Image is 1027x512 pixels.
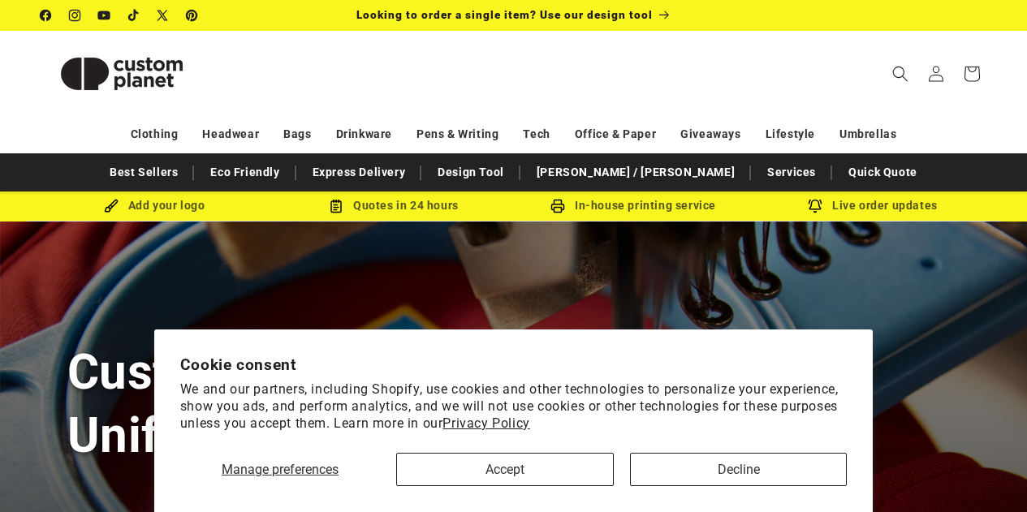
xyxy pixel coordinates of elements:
[274,196,514,216] div: Quotes in 24 hours
[396,453,613,486] button: Accept
[753,196,993,216] div: Live order updates
[336,120,392,148] a: Drinkware
[808,199,822,213] img: Order updates
[180,453,381,486] button: Manage preferences
[131,120,179,148] a: Clothing
[180,381,848,432] p: We and our partners, including Shopify, use cookies and other technologies to personalize your ex...
[523,120,550,148] a: Tech
[222,462,339,477] span: Manage preferences
[35,196,274,216] div: Add your logo
[759,158,824,187] a: Services
[882,56,918,92] summary: Search
[67,341,960,466] h1: Custom Embroidery for Workwear, Uniforms & Sportswear
[680,120,740,148] a: Giveaways
[329,199,343,213] img: Order Updates Icon
[630,453,847,486] button: Decline
[104,199,119,213] img: Brush Icon
[442,415,529,431] a: Privacy Policy
[575,120,656,148] a: Office & Paper
[202,158,287,187] a: Eco Friendly
[356,8,653,21] span: Looking to order a single item? Use our design tool
[101,158,186,187] a: Best Sellers
[41,37,203,110] img: Custom Planet
[766,120,815,148] a: Lifestyle
[202,120,259,148] a: Headwear
[514,196,753,216] div: In-house printing service
[283,120,311,148] a: Bags
[429,158,512,187] a: Design Tool
[180,355,848,374] h2: Cookie consent
[839,120,896,148] a: Umbrellas
[550,199,565,213] img: In-house printing
[304,158,414,187] a: Express Delivery
[840,158,926,187] a: Quick Quote
[529,158,743,187] a: [PERSON_NAME] / [PERSON_NAME]
[416,120,498,148] a: Pens & Writing
[35,31,209,116] a: Custom Planet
